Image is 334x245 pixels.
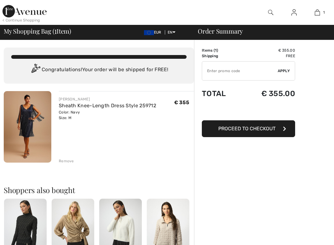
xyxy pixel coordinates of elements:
img: Congratulation2.svg [29,64,42,76]
span: EN [168,30,175,35]
h2: Shoppers also bought [4,186,194,194]
div: Color: Navy Size: M [59,109,156,121]
span: Proceed to Checkout [218,126,276,132]
span: EUR [144,30,164,35]
img: My Bag [315,9,320,16]
img: Sheath Knee-Length Dress Style 259712 [4,91,51,163]
td: € 355.00 [240,48,295,53]
span: My Shopping Bag ( Item) [4,28,71,34]
a: Sheath Knee-Length Dress Style 259712 [59,103,156,109]
td: € 355.00 [240,83,295,104]
div: Congratulations! Your order will be shipped for FREE! [11,64,187,76]
img: My Info [291,9,297,16]
a: Sign In [286,9,302,16]
div: [PERSON_NAME] [59,96,156,102]
span: 1 [54,26,57,35]
td: Items ( ) [202,48,240,53]
div: < Continue Shopping [2,17,40,23]
input: Promo code [202,62,278,80]
span: Apply [278,68,290,74]
img: Euro [144,30,154,35]
td: Total [202,83,240,104]
iframe: PayPal [202,104,295,118]
img: 1ère Avenue [2,5,47,17]
span: 1 [323,10,325,15]
div: Order Summary [190,28,330,34]
a: 1 [306,9,329,16]
img: search the website [268,9,273,16]
td: Shipping [202,53,240,59]
span: € 355 [174,99,189,105]
button: Proceed to Checkout [202,120,295,137]
td: Free [240,53,295,59]
span: 1 [215,48,217,53]
div: Remove [59,158,74,164]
